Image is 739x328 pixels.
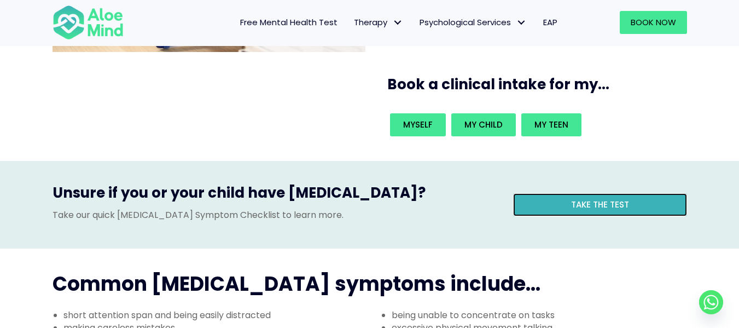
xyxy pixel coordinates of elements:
[53,183,497,208] h3: Unsure if you or your child have [MEDICAL_DATA]?
[534,119,568,130] span: My teen
[240,16,338,28] span: Free Mental Health Test
[354,16,403,28] span: Therapy
[620,11,687,34] a: Book Now
[53,209,497,221] p: Take our quick [MEDICAL_DATA] Symptom Checklist to learn more.
[451,113,516,136] a: My child
[699,290,723,314] a: Whatsapp
[346,11,411,34] a: TherapyTherapy: submenu
[535,11,566,34] a: EAP
[571,199,629,210] span: Take the test
[631,16,676,28] span: Book Now
[420,16,527,28] span: Psychological Services
[63,309,370,321] li: short attention span and being easily distracted
[138,11,566,34] nav: Menu
[387,74,691,94] h3: Book a clinical intake for my...
[387,111,680,139] div: Book an intake for my...
[392,309,698,321] li: being unable to concentrate on tasks
[53,4,124,41] img: Aloe mind Logo
[53,270,540,298] span: Common [MEDICAL_DATA] symptoms include...
[521,113,581,136] a: My teen
[411,11,535,34] a: Psychological ServicesPsychological Services: submenu
[513,193,687,216] a: Take the test
[390,15,406,31] span: Therapy: submenu
[514,15,529,31] span: Psychological Services: submenu
[390,113,446,136] a: Myself
[464,119,503,130] span: My child
[232,11,346,34] a: Free Mental Health Test
[403,119,433,130] span: Myself
[543,16,557,28] span: EAP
